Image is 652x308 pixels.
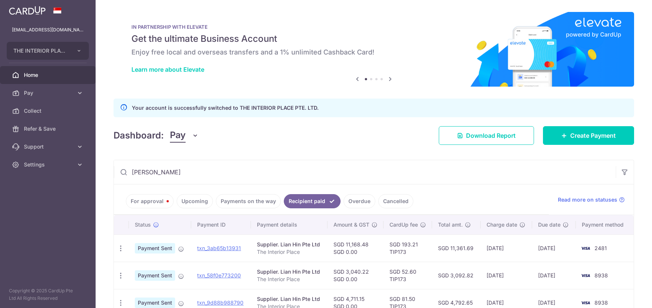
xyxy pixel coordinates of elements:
td: SGD 3,040.22 SGD 0.00 [327,262,384,289]
input: Search by recipient name, payment id or reference [114,160,616,184]
p: The Interior Place [257,248,322,256]
a: Create Payment [543,126,634,145]
a: Learn more about Elevate [131,66,204,73]
a: Cancelled [378,194,413,208]
th: Payment method [576,215,634,234]
span: Due date [538,221,561,228]
p: Your account is successfully switched to THE INTERIOR PLACE PTE. LTD. [132,103,319,112]
span: Download Report [466,131,516,140]
a: Read more on statuses [558,196,625,203]
span: Pay [24,89,73,97]
span: CardUp fee [389,221,418,228]
span: Payment Sent [135,270,175,281]
span: Amount & GST [333,221,369,228]
a: Payments on the way [216,194,281,208]
a: txn_3ab65b13931 [197,245,241,251]
a: txn_58f0e773200 [197,272,241,279]
a: Download Report [439,126,534,145]
a: Recipient paid [284,194,341,208]
span: Payment Sent [135,298,175,308]
td: [DATE] [481,262,533,289]
h5: Get the ultimate Business Account [131,33,616,45]
td: SGD 3,092.82 [432,262,481,289]
span: THE INTERIOR PLACE PTE. LTD. [13,47,69,55]
a: For approval [126,194,174,208]
span: Settings [24,161,73,168]
span: Support [24,143,73,150]
span: Read more on statuses [558,196,617,203]
td: SGD 52.60 TIP173 [384,262,432,289]
td: [DATE] [532,262,575,289]
td: [DATE] [532,234,575,262]
span: Total amt. [438,221,463,228]
h6: Enjoy free local and overseas transfers and a 1% unlimited Cashback Card! [131,48,616,57]
img: CardUp [9,6,46,15]
span: 8938 [594,299,608,306]
iframe: Opens a widget where you can find more information [604,286,645,304]
td: SGD 11,361.69 [432,234,481,262]
span: Status [135,221,151,228]
a: Upcoming [177,194,213,208]
th: Payment details [251,215,327,234]
span: Refer & Save [24,125,73,133]
a: txn_9d88b988790 [197,299,243,306]
button: Pay [170,128,199,143]
div: Supplier. Lian Hin Pte Ltd [257,295,322,303]
span: Create Payment [570,131,616,140]
td: SGD 11,168.48 SGD 0.00 [327,234,384,262]
span: Charge date [487,221,517,228]
button: THE INTERIOR PLACE PTE. LTD. [7,42,89,60]
p: [EMAIL_ADDRESS][DOMAIN_NAME] [12,26,84,34]
span: Home [24,71,73,79]
img: Bank Card [578,244,593,253]
th: Payment ID [191,215,251,234]
span: Payment Sent [135,243,175,253]
img: Renovation banner [114,12,634,87]
p: The Interior Place [257,276,322,283]
img: Bank Card [578,298,593,307]
td: SGD 193.21 TIP173 [384,234,432,262]
span: Collect [24,107,73,115]
span: Pay [170,128,186,143]
span: 2481 [594,245,607,251]
div: Supplier. Lian Hin Pte Ltd [257,241,322,248]
td: [DATE] [481,234,533,262]
h4: Dashboard: [114,129,164,142]
img: Bank Card [578,271,593,280]
div: Supplier. Lian Hin Pte Ltd [257,268,322,276]
p: IN PARTNERSHIP WITH ELEVATE [131,24,616,30]
span: 8938 [594,272,608,279]
a: Overdue [344,194,375,208]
